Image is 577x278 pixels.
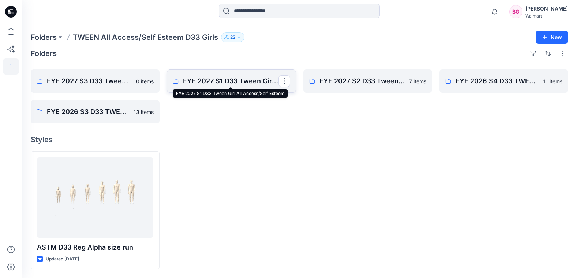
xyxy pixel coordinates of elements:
[167,69,296,93] a: FYE 2027 S1 D33 Tween Girl All Access/Self Esteem
[37,157,153,238] a: ASTM D33 Reg Alpha size run
[31,69,160,93] a: FYE 2027 S3 D33 Tween Girl All Access/Self Esteem0 items
[31,100,160,123] a: FYE 2026 S3 D33 TWEEN GIRL All Access/Self Esteem13 items
[183,76,278,86] p: FYE 2027 S1 D33 Tween Girl All Access/Self Esteem
[319,76,405,86] p: FYE 2027 S2 D33 Tween Girl All Access/Self Esteem
[37,242,153,252] p: ASTM D33 Reg Alpha size run
[136,77,154,85] p: 0 items
[543,77,562,85] p: 11 items
[230,33,235,41] p: 22
[509,5,522,18] div: BG
[456,76,539,86] p: FYE 2026 S4 D33 TWEEN GIRL All Access/Self Esteem
[31,49,57,58] h4: Folders
[439,69,568,93] a: FYE 2026 S4 D33 TWEEN GIRL All Access/Self Esteem11 items
[303,69,432,93] a: FYE 2027 S2 D33 Tween Girl All Access/Self Esteem7 items
[47,76,132,86] p: FYE 2027 S3 D33 Tween Girl All Access/Self Esteem
[73,32,218,42] p: TWEEN All Access/Self Esteem D33 Girls
[525,4,568,13] div: [PERSON_NAME]
[31,135,568,144] h4: Styles
[536,31,568,44] button: New
[221,32,244,42] button: 22
[134,108,154,116] p: 13 items
[46,255,79,263] p: Updated [DATE]
[525,13,568,19] div: Walmart
[31,32,57,42] a: Folders
[409,77,426,85] p: 7 items
[47,107,129,117] p: FYE 2026 S3 D33 TWEEN GIRL All Access/Self Esteem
